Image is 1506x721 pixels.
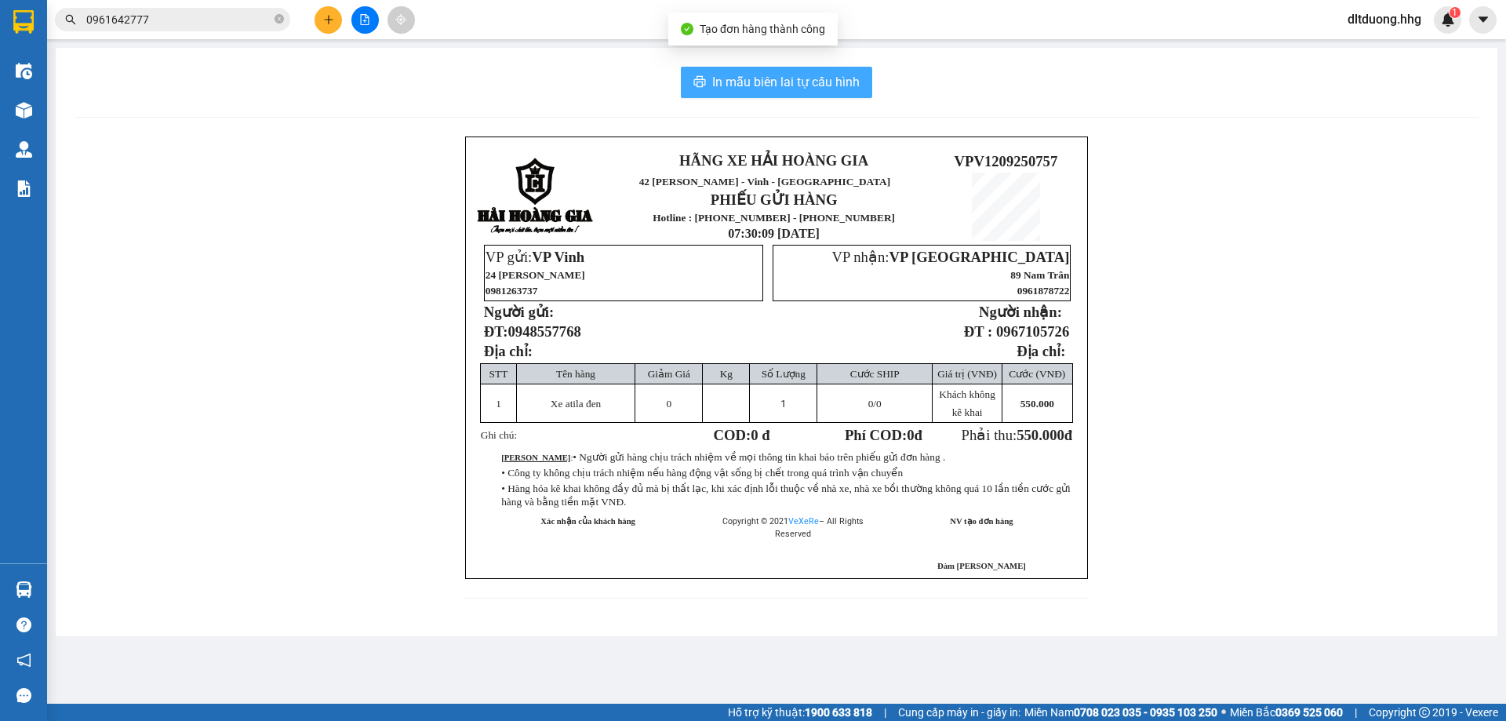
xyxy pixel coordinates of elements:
[898,704,1020,721] span: Cung cấp máy in - giấy in:
[937,562,1026,570] span: Đàm [PERSON_NAME]
[573,451,945,463] span: • Người gửi hàng chịu trách nhiệm về mọi thông tin khai báo trên phiếu gửi đơn hàng .
[1010,269,1069,281] span: 89 Nam Trân
[1024,704,1217,721] span: Miền Nam
[996,323,1069,340] span: 0967105726
[868,398,882,410] span: /0
[780,398,786,410] span: 1
[16,180,32,197] img: solution-icon
[711,191,838,208] strong: PHIẾU GỬI HÀNG
[845,427,922,443] strong: Phí COD: đ
[86,11,271,28] input: Tìm tên, số ĐT hoặc mã đơn
[681,67,872,98] button: printerIn mẫu biên lai tự cấu hình
[700,23,825,35] span: Tạo đơn hàng thành công
[788,516,819,526] a: VeXeRe
[489,368,508,380] span: STT
[714,427,770,443] strong: COD:
[323,14,334,25] span: plus
[1020,398,1054,410] span: 550.000
[648,368,690,380] span: Giảm Giá
[508,323,581,340] span: 0948557768
[501,482,1071,508] span: • Hàng hóa kê khai không đầy đủ mà bị thất lạc, khi xác định lỗi thuộc về nhà xe, nhà xe bồi thườ...
[884,704,886,721] span: |
[1355,704,1357,721] span: |
[556,368,595,380] span: Tên hàng
[728,227,820,240] span: 07:30:09 [DATE]
[1074,706,1217,719] strong: 0708 023 035 - 0935 103 250
[16,617,31,632] span: question-circle
[486,249,584,265] span: VP gửi:
[275,13,284,27] span: close-circle
[486,269,585,281] span: 24 [PERSON_NAME]
[667,398,672,410] span: 0
[16,581,32,598] img: warehouse-icon
[679,152,868,169] strong: HÃNG XE HẢI HOÀNG GIA
[1452,7,1457,18] span: 1
[13,10,34,34] img: logo-vxr
[681,23,693,35] span: check-circle
[831,249,1069,265] span: VP nhận:
[850,368,900,380] span: Cước SHIP
[486,285,538,297] span: 0981263737
[964,323,992,340] strong: ĐT :
[359,14,370,25] span: file-add
[653,212,895,224] strong: Hotline : [PHONE_NUMBER] - [PHONE_NUMBER]
[477,158,595,235] img: logo
[16,653,31,668] span: notification
[751,427,769,443] span: 0 đ
[16,102,32,118] img: warehouse-icon
[65,14,76,25] span: search
[484,323,581,340] strong: ĐT:
[16,63,32,79] img: warehouse-icon
[937,368,997,380] span: Giá trị (VNĐ)
[315,6,342,34] button: plus
[1230,704,1343,721] span: Miền Bắc
[955,153,1058,169] span: VPV1209250757
[1441,13,1455,27] img: icon-new-feature
[1335,9,1434,29] span: dltduong.hhg
[501,453,570,462] strong: [PERSON_NAME]
[950,517,1013,526] strong: NV tạo đơn hàng
[1221,709,1226,716] span: ⚪️
[387,6,415,34] button: aim
[501,467,903,479] span: • Công ty không chịu trách nhiệm nếu hàng động vật sống bị chết trong quá trình vận chuyển
[532,249,584,265] span: VP Vinh
[639,176,891,188] span: 42 [PERSON_NAME] - Vinh - [GEOGRAPHIC_DATA]
[907,427,914,443] span: 0
[720,368,733,380] span: Kg
[762,368,806,380] span: Số Lượng
[484,304,554,320] strong: Người gửi:
[1469,6,1497,34] button: caret-down
[1419,707,1430,718] span: copyright
[551,398,601,410] span: Xe atila đen
[540,517,635,526] strong: Xác nhận của khách hàng
[728,704,872,721] span: Hỗ trợ kỹ thuật:
[722,516,864,539] span: Copyright © 2021 – All Rights Reserved
[962,427,1073,443] span: Phải thu:
[496,398,501,410] span: 1
[868,398,874,410] span: 0
[501,453,945,462] span: :
[1017,285,1070,297] span: 0961878722
[1064,427,1072,443] span: đ
[805,706,872,719] strong: 1900 633 818
[16,141,32,158] img: warehouse-icon
[1275,706,1343,719] strong: 0369 525 060
[939,388,995,418] span: Khách không kê khai
[979,304,1062,320] strong: Người nhận:
[351,6,379,34] button: file-add
[1476,13,1490,27] span: caret-down
[889,249,1069,265] span: VP [GEOGRAPHIC_DATA]
[16,688,31,703] span: message
[481,429,517,441] span: Ghi chú:
[712,72,860,92] span: In mẫu biên lai tự cấu hình
[395,14,406,25] span: aim
[1009,368,1065,380] span: Cước (VNĐ)
[1017,427,1064,443] span: 550.000
[1450,7,1461,18] sup: 1
[484,343,533,359] span: Địa chỉ:
[275,14,284,24] span: close-circle
[693,75,706,90] span: printer
[1017,343,1065,359] strong: Địa chỉ:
